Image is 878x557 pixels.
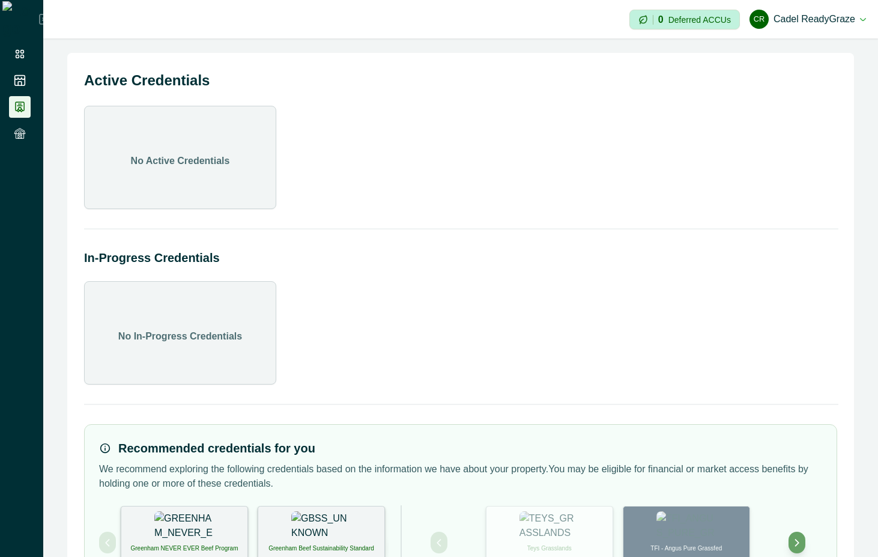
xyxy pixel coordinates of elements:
img: TFI_ANGUS_PURE_GRASSFED certification logo [656,511,716,541]
h2: Active Credentials [84,70,837,91]
button: Next project [789,532,805,553]
p: Greenham NEVER EVER Beef Program [131,544,238,553]
img: GBSS_UNKNOWN certification logo [291,511,351,541]
p: Deferred ACCUs [668,15,731,24]
button: Cadel ReadyGrazeCadel ReadyGraze [749,5,866,34]
h3: Recommended credentials for you [118,439,315,457]
p: We recommend exploring the following credentials based on the information we have about your prop... [99,462,822,491]
p: Teys Grasslands [527,544,572,553]
p: No Active Credentials [131,154,230,168]
p: No In-Progress Credentials [118,329,242,344]
h2: In-Progress Credentials [84,249,837,267]
button: Previous project [99,532,116,553]
img: TEYS_GRASSLANDS certification logo [519,511,580,541]
img: GREENHAM_NEVER_EVER certification logo [154,511,214,541]
button: Previous project [431,532,447,553]
img: Logo [2,1,39,37]
p: 0 [658,15,664,25]
p: Greenham Beef Sustainability Standard [268,544,374,553]
p: TFI - Angus Pure Grassfed [650,544,722,553]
